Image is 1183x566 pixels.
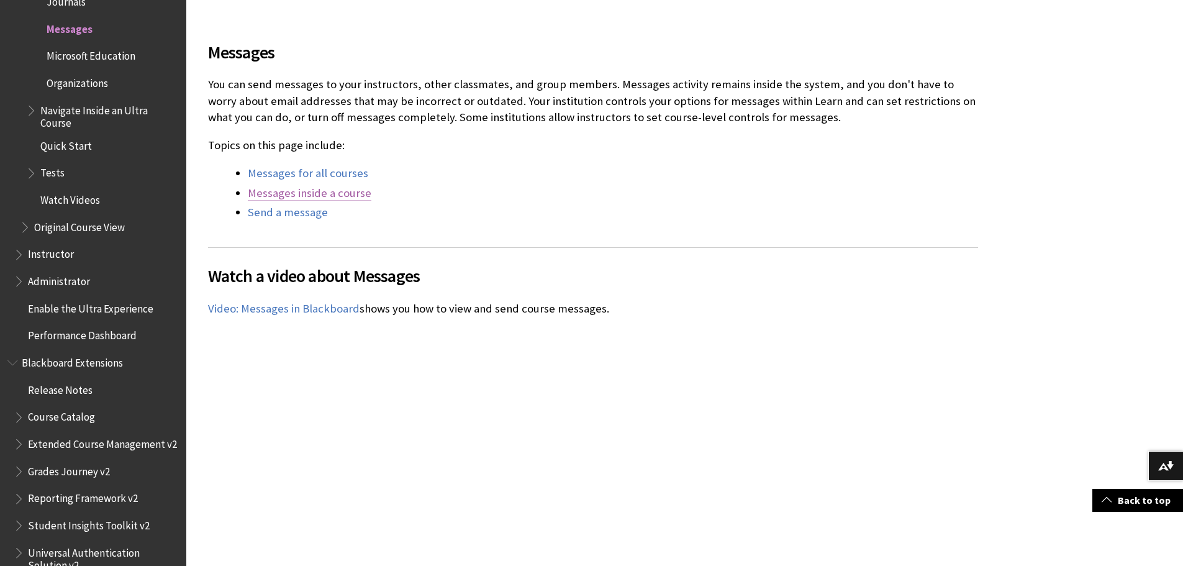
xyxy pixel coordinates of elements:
p: shows you how to view and send course messages. [208,301,978,317]
span: Blackboard Extensions [22,352,123,369]
span: Organizations [47,73,108,89]
a: Send a message [248,205,328,220]
span: Performance Dashboard [28,326,137,342]
span: Student Insights Toolkit v2 [28,515,150,532]
span: Navigate Inside an Ultra Course [40,100,178,129]
a: Back to top [1092,489,1183,512]
span: Release Notes [28,380,93,396]
a: Messages for all courses [248,166,368,181]
p: Topics on this page include: [208,137,978,153]
a: Video: Messages in Blackboard [208,301,360,316]
span: Extended Course Management v2 [28,434,177,450]
span: Watch Videos [40,189,100,206]
p: You can send messages to your instructors, other classmates, and group members. Messages activity... [208,76,978,126]
span: Original Course View [34,217,125,234]
span: Grades Journey v2 [28,461,110,478]
span: Instructor [28,244,74,261]
span: Enable the Ultra Experience [28,298,153,315]
span: Watch a video about Messages [208,263,978,289]
a: Messages inside a course [248,186,371,201]
span: Administrator [28,271,90,288]
span: Messages [208,39,978,65]
span: Tests [40,163,65,180]
span: Microsoft Education [47,46,135,63]
span: Reporting Framework v2 [28,488,138,505]
span: Messages [47,19,93,35]
span: Quick Start [40,135,92,152]
span: Course Catalog [28,407,95,424]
